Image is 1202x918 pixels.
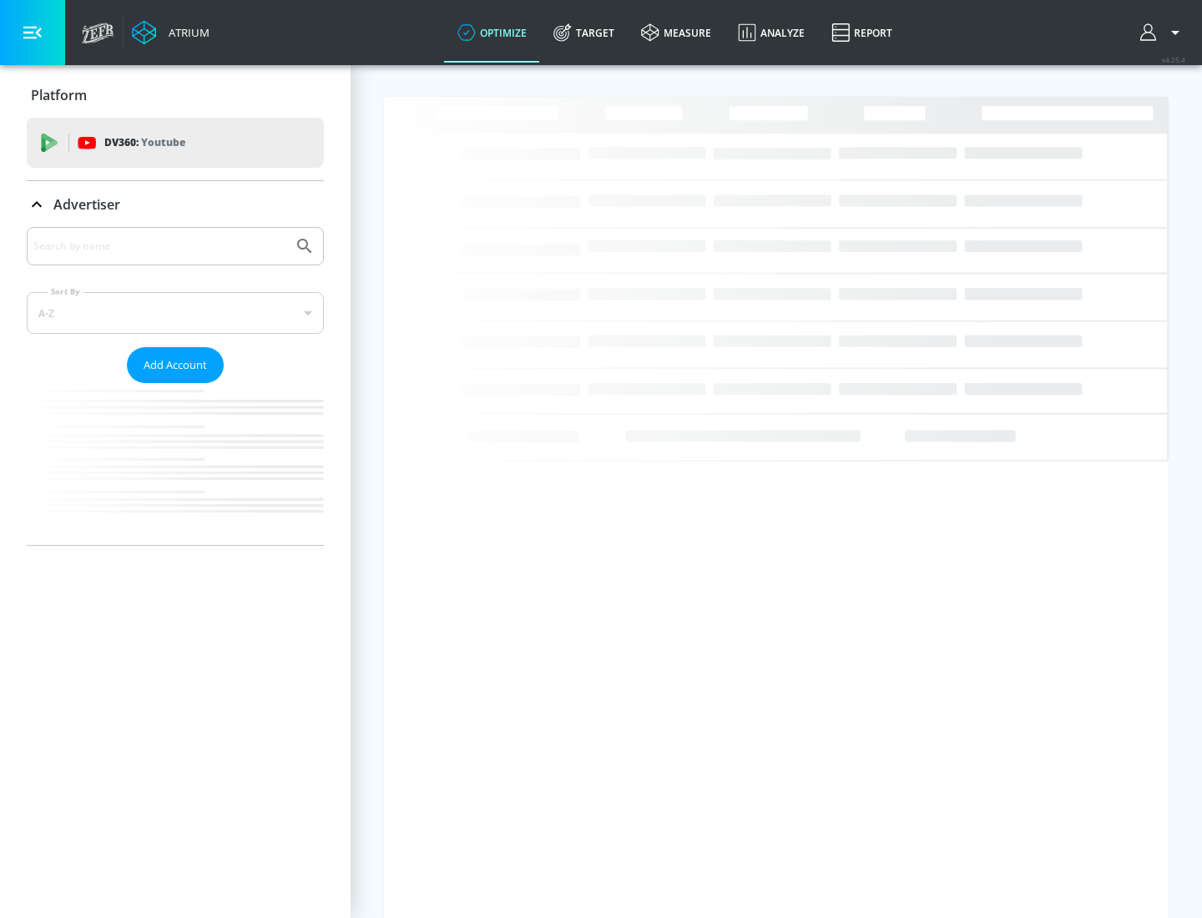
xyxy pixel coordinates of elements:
[48,286,83,297] label: Sort By
[162,25,210,40] div: Atrium
[444,3,540,63] a: optimize
[540,3,628,63] a: Target
[53,195,120,214] p: Advertiser
[27,292,324,334] div: A-Z
[27,181,324,228] div: Advertiser
[628,3,725,63] a: measure
[725,3,818,63] a: Analyze
[27,227,324,545] div: Advertiser
[27,383,324,545] nav: list of Advertiser
[818,3,906,63] a: Report
[1162,55,1185,64] span: v 4.25.4
[27,72,324,119] div: Platform
[144,356,207,375] span: Add Account
[31,86,87,104] p: Platform
[141,134,185,151] p: Youtube
[33,235,286,257] input: Search by name
[132,20,210,45] a: Atrium
[127,347,224,383] button: Add Account
[27,118,324,168] div: DV360: Youtube
[104,134,185,152] p: DV360:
